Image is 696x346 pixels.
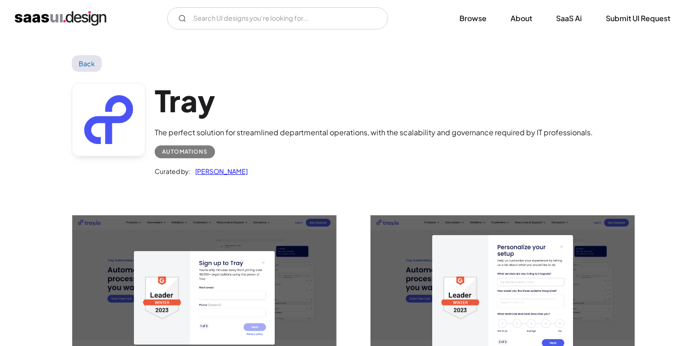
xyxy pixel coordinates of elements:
input: Search UI designs you're looking for... [167,7,388,29]
div: Curated by: [155,166,191,177]
a: About [499,8,543,29]
a: home [15,11,106,26]
a: Browse [448,8,498,29]
a: Back [72,55,102,72]
a: [PERSON_NAME] [191,166,248,177]
form: Email Form [167,7,388,29]
div: The perfect solution for streamlined departmental operations, with the scalability and governance... [155,127,593,138]
h1: Tray [155,83,593,118]
a: SaaS Ai [545,8,593,29]
a: Submit UI Request [595,8,681,29]
div: Automations [162,146,208,157]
